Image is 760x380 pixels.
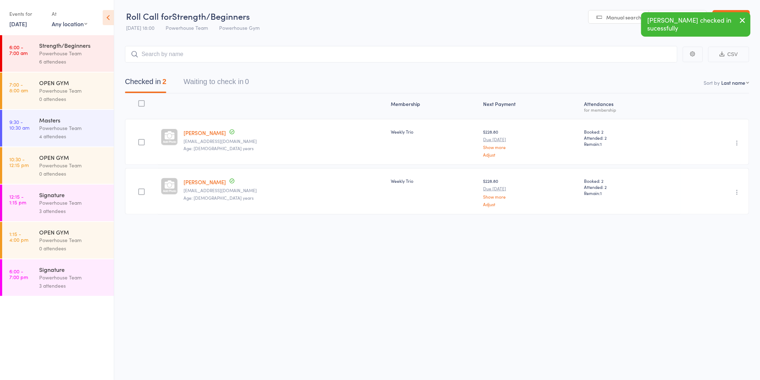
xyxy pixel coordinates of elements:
div: Weekly Trio [391,129,477,135]
span: Attended: 2 [584,135,678,141]
div: Powerhouse Team [39,273,108,282]
time: 7:00 - 8:00 am [9,82,28,93]
small: Due [DATE] [483,137,579,142]
div: Powerhouse Team [39,161,108,170]
div: Next Payment [481,97,581,116]
span: 1 [601,141,602,147]
span: Age: [DEMOGRAPHIC_DATA] years [184,195,254,201]
a: Exit roll call [713,10,750,24]
a: 1:15 -4:00 pmOPEN GYMPowerhouse Team0 attendees [2,222,114,259]
div: OPEN GYM [39,153,108,161]
div: Strength/Beginners [39,41,108,49]
button: Checked in2 [125,74,166,93]
span: Remain: [584,190,678,196]
div: OPEN GYM [39,228,108,236]
div: Atten­dances [581,97,681,116]
small: Due [DATE] [483,186,579,191]
small: jodiemuldoon93@gmail.com [184,188,385,193]
div: [PERSON_NAME] checked in sucessfully [641,12,751,37]
a: Adjust [483,152,579,157]
div: 0 [245,78,249,85]
span: Booked: 2 [584,178,678,184]
span: Powerhouse Team [166,24,208,31]
a: 9:30 -10:30 amMastersPowerhouse Team4 attendees [2,110,114,147]
button: Waiting to check in0 [184,74,249,93]
small: philippalouey@gmail.com [184,139,385,144]
div: Any location [52,20,87,28]
a: 6:00 -7:00 amStrength/BeginnersPowerhouse Team6 attendees [2,35,114,72]
div: Signature [39,191,108,199]
span: Roll Call for [126,10,172,22]
span: Booked: 2 [584,129,678,135]
div: 3 attendees [39,282,108,290]
a: Adjust [483,202,579,207]
span: Manual search [607,14,641,21]
div: OPEN GYM [39,79,108,87]
input: Search by name [125,46,677,62]
div: Signature [39,265,108,273]
span: [DATE] 18:00 [126,24,154,31]
a: [DATE] [9,20,27,28]
div: $228.80 [483,129,579,157]
a: [PERSON_NAME] [184,129,226,136]
div: Powerhouse Team [39,199,108,207]
span: Remain: [584,141,678,147]
a: [PERSON_NAME] [184,178,226,186]
div: At [52,8,87,20]
span: Strength/Beginners [172,10,250,22]
button: CSV [708,47,749,62]
div: 3 attendees [39,207,108,215]
div: 0 attendees [39,170,108,178]
a: 7:00 -8:00 amOPEN GYMPowerhouse Team0 attendees [2,73,114,109]
div: Powerhouse Team [39,87,108,95]
div: 4 attendees [39,132,108,140]
div: 6 attendees [39,57,108,66]
time: 6:00 - 7:00 pm [9,268,28,280]
span: Attended: 2 [584,184,678,190]
div: for membership [584,107,678,112]
span: Age: [DEMOGRAPHIC_DATA] years [184,145,254,151]
div: $228.80 [483,178,579,206]
div: 0 attendees [39,95,108,103]
time: 12:15 - 1:15 pm [9,194,26,205]
span: 1 [601,190,602,196]
div: 2 [162,78,166,85]
a: 12:15 -1:15 pmSignaturePowerhouse Team3 attendees [2,185,114,221]
div: Powerhouse Team [39,49,108,57]
time: 10:30 - 12:15 pm [9,156,29,168]
a: Show more [483,145,579,149]
time: 6:00 - 7:00 am [9,44,28,56]
label: Sort by [704,79,720,86]
a: Show more [483,194,579,199]
div: Last name [722,79,746,86]
time: 1:15 - 4:00 pm [9,231,28,242]
div: 0 attendees [39,244,108,252]
a: 10:30 -12:15 pmOPEN GYMPowerhouse Team0 attendees [2,147,114,184]
div: Membership [388,97,480,116]
div: Weekly Trio [391,178,477,184]
span: Powerhouse Gym [219,24,260,31]
a: 6:00 -7:00 pmSignaturePowerhouse Team3 attendees [2,259,114,296]
div: Events for [9,8,45,20]
div: Masters [39,116,108,124]
div: Powerhouse Team [39,236,108,244]
time: 9:30 - 10:30 am [9,119,29,130]
div: Powerhouse Team [39,124,108,132]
